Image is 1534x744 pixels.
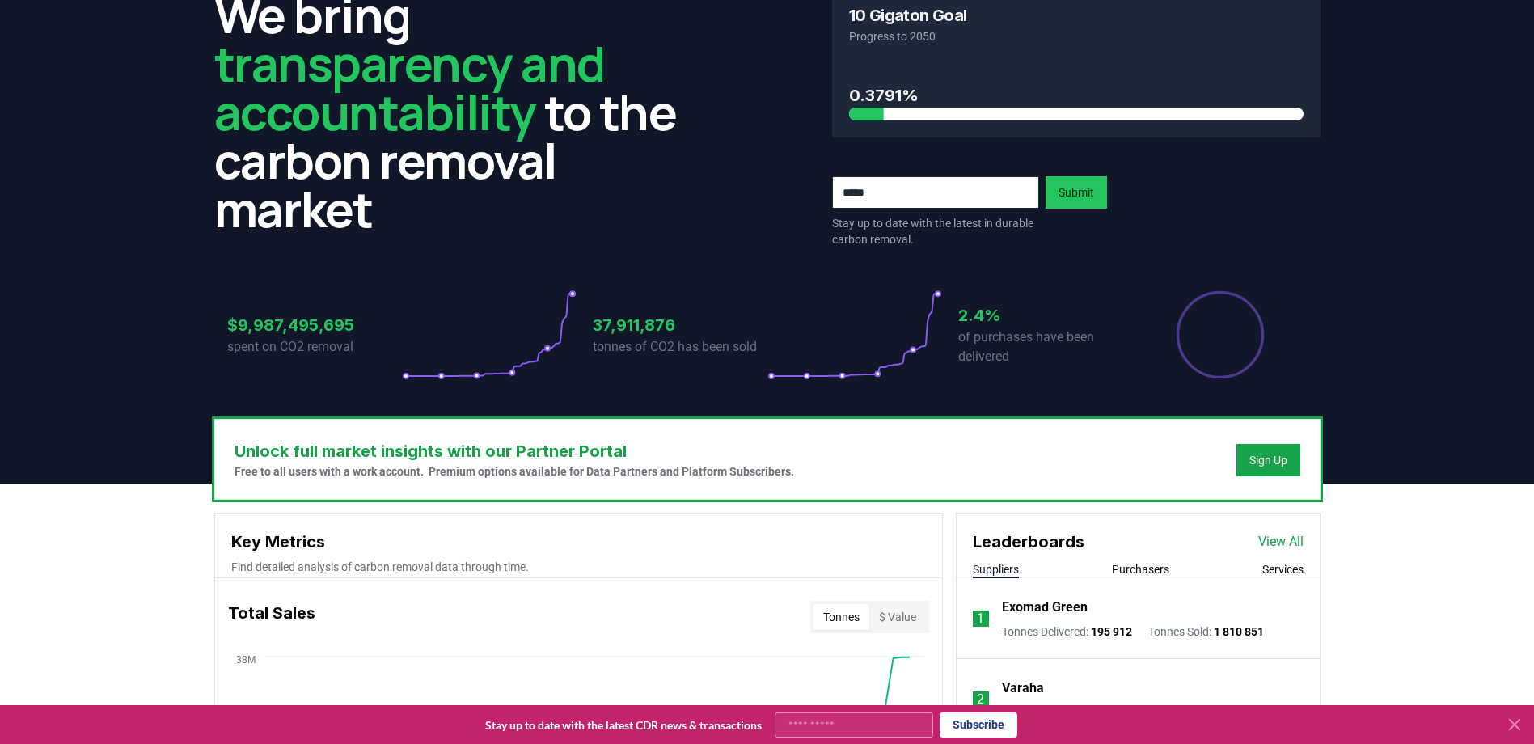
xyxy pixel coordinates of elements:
div: Percentage of sales delivered [1175,290,1266,380]
h3: Key Metrics [231,530,926,554]
h3: Leaderboards [973,530,1084,554]
p: Find detailed analysis of carbon removal data through time. [231,559,926,575]
button: Purchasers [1112,561,1169,577]
h3: Unlock full market insights with our Partner Portal [235,439,794,463]
p: Tonnes Delivered : [1002,624,1132,640]
p: Stay up to date with the latest in durable carbon removal. [832,215,1039,247]
a: View All [1258,532,1304,552]
p: 2 [977,690,984,709]
p: Tonnes Sold : [1148,624,1264,640]
button: Submit [1046,176,1107,209]
p: of purchases have been delivered [958,328,1133,366]
h3: 37,911,876 [593,313,767,337]
span: transparency and accountability [214,30,605,145]
p: Progress to 2050 [849,28,1304,44]
tspan: 38M [236,654,256,666]
p: tonnes of CO2 has been sold [593,337,767,357]
button: Tonnes [813,604,869,630]
p: spent on CO2 removal [227,337,402,357]
a: Exomad Green [1002,598,1088,617]
p: Tonnes Delivered : [1002,704,1126,721]
h3: 0.3791% [849,83,1304,108]
span: 195 912 [1091,625,1132,638]
span: 1 810 851 [1214,625,1264,638]
h3: 2.4% [958,303,1133,328]
a: Varaha [1002,678,1044,698]
button: Services [1262,561,1304,577]
h3: Total Sales [228,601,315,633]
p: Free to all users with a work account. Premium options available for Data Partners and Platform S... [235,463,794,480]
p: 1 [977,609,984,628]
button: Sign Up [1236,444,1300,476]
a: Sign Up [1249,452,1287,468]
h3: 10 Gigaton Goal [849,7,967,23]
button: Suppliers [973,561,1019,577]
button: $ Value [869,604,926,630]
p: Tonnes Sold : [1142,704,1249,721]
h3: $9,987,495,695 [227,313,402,337]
